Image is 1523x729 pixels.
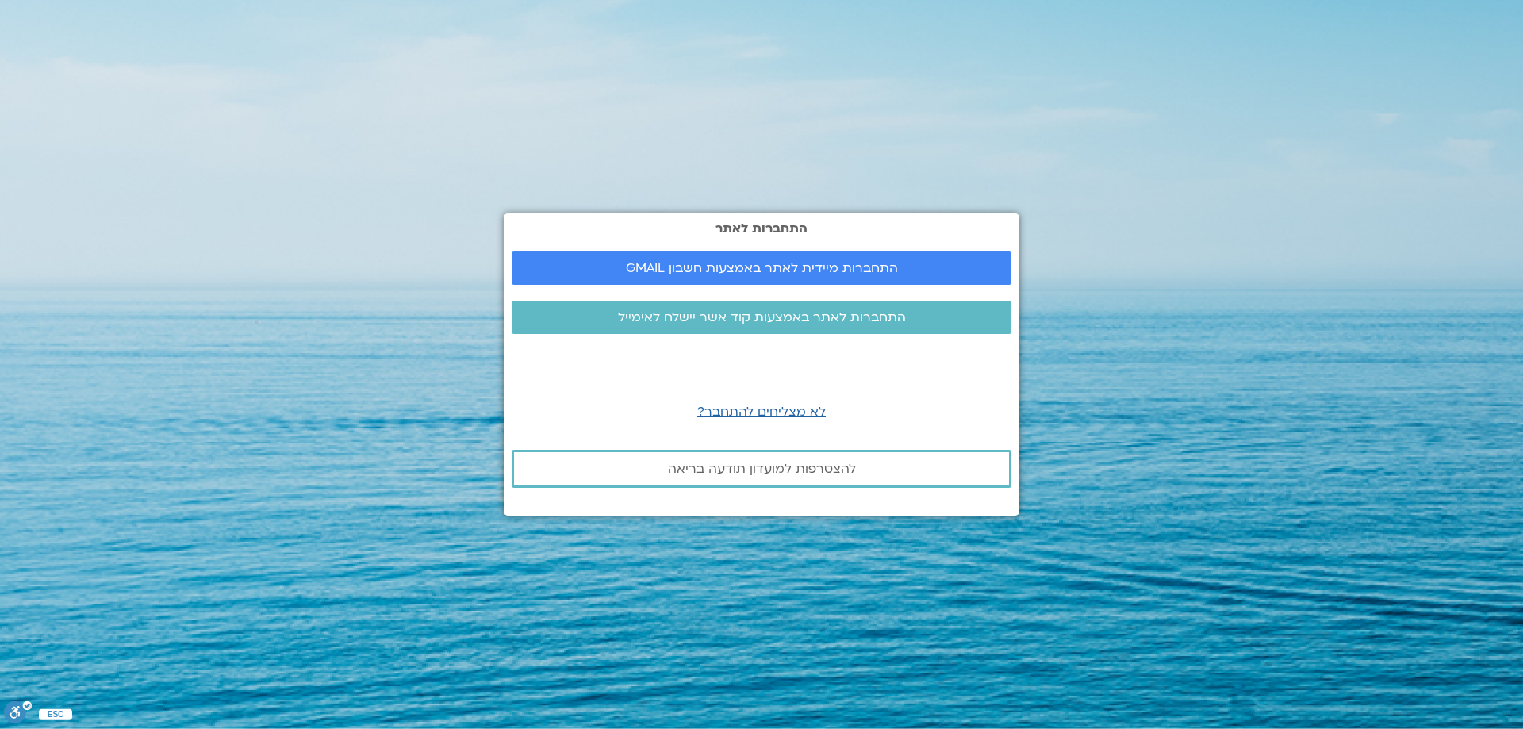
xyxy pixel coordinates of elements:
a: התחברות מיידית לאתר באמצעות חשבון GMAIL [512,251,1011,285]
a: להצטרפות למועדון תודעה בריאה [512,450,1011,488]
span: התחברות לאתר באמצעות קוד אשר יישלח לאימייל [618,310,906,324]
h2: התחברות לאתר [512,221,1011,236]
span: התחברות מיידית לאתר באמצעות חשבון GMAIL [626,261,898,275]
span: להצטרפות למועדון תודעה בריאה [668,462,856,476]
a: לא מצליחים להתחבר? [697,403,826,420]
a: התחברות לאתר באמצעות קוד אשר יישלח לאימייל [512,301,1011,334]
